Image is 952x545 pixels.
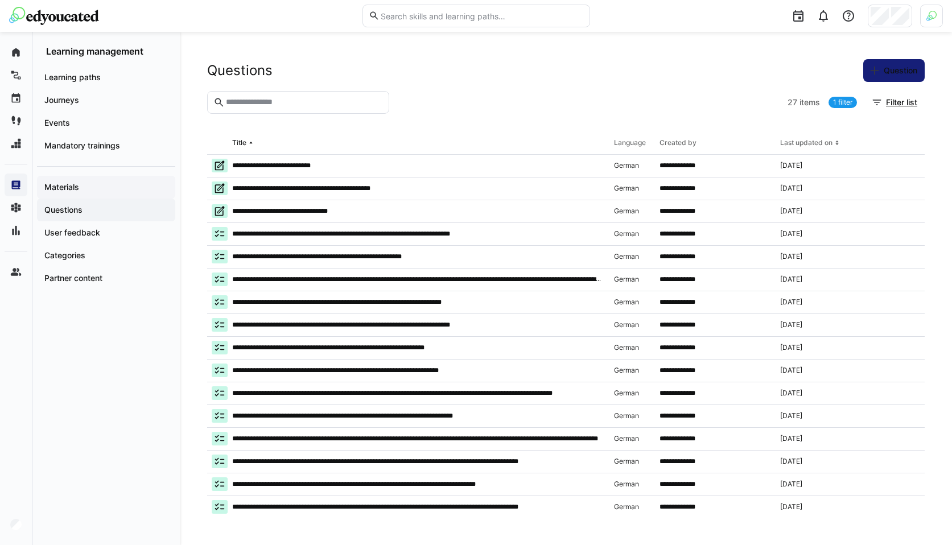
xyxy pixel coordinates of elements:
[829,97,857,108] a: 1 filter
[780,298,802,307] span: [DATE]
[780,252,802,261] span: [DATE]
[614,411,639,420] span: German
[614,366,639,375] span: German
[780,457,802,466] span: [DATE]
[780,480,802,489] span: [DATE]
[780,366,802,375] span: [DATE]
[614,161,639,170] span: German
[780,138,833,147] div: Last updated on
[614,502,639,511] span: German
[780,161,802,170] span: [DATE]
[780,184,802,193] span: [DATE]
[780,411,802,420] span: [DATE]
[614,138,646,147] div: Language
[799,97,820,108] span: items
[780,502,802,511] span: [DATE]
[614,207,639,216] span: German
[866,91,925,114] button: Filter list
[614,480,639,489] span: German
[614,229,639,238] span: German
[380,11,583,21] input: Search skills and learning paths…
[614,457,639,466] span: German
[614,275,639,284] span: German
[614,343,639,352] span: German
[232,138,246,147] div: Title
[614,252,639,261] span: German
[780,207,802,216] span: [DATE]
[614,389,639,398] span: German
[882,65,919,76] span: Question
[780,320,802,329] span: [DATE]
[780,229,802,238] span: [DATE]
[780,275,802,284] span: [DATE]
[660,138,697,147] div: Created by
[780,343,802,352] span: [DATE]
[614,184,639,193] span: German
[614,434,639,443] span: German
[884,97,919,108] span: Filter list
[863,59,925,82] button: Question
[614,320,639,329] span: German
[788,97,797,108] span: 27
[780,434,802,443] span: [DATE]
[614,298,639,307] span: German
[780,389,802,398] span: [DATE]
[207,62,273,79] h2: Questions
